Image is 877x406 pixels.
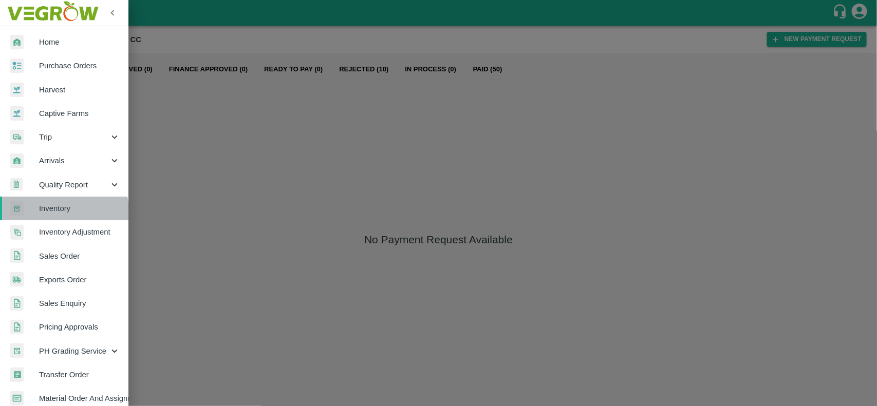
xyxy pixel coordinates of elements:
img: sales [10,248,24,263]
span: Captive Farms [39,108,120,119]
span: Inventory [39,203,120,214]
span: Harvest [39,84,120,95]
img: harvest [10,106,24,121]
img: whInventory [10,201,24,216]
img: delivery [10,130,24,145]
img: harvest [10,82,24,98]
span: Home [39,36,120,48]
img: reciept [10,59,24,73]
img: shipments [10,272,24,287]
img: sales [10,320,24,335]
span: Quality Report [39,179,109,190]
span: Purchase Orders [39,60,120,71]
span: Trip [39,131,109,143]
img: whTracker [10,343,24,358]
span: Sales Enquiry [39,298,120,309]
span: Pricing Approvals [39,321,120,333]
img: whTransfer [10,368,24,382]
span: Material Order And Assignment [39,393,120,404]
img: qualityReport [10,178,23,191]
img: centralMaterial [10,391,24,406]
span: Sales Order [39,250,120,262]
img: inventory [10,225,24,240]
img: whArrival [10,153,24,168]
span: PH Grading Service [39,345,109,357]
img: whArrival [10,35,24,50]
span: Inventory Adjustment [39,226,120,238]
img: sales [10,296,24,311]
span: Transfer Order [39,369,120,380]
span: Exports Order [39,274,120,285]
span: Arrivals [39,155,109,166]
